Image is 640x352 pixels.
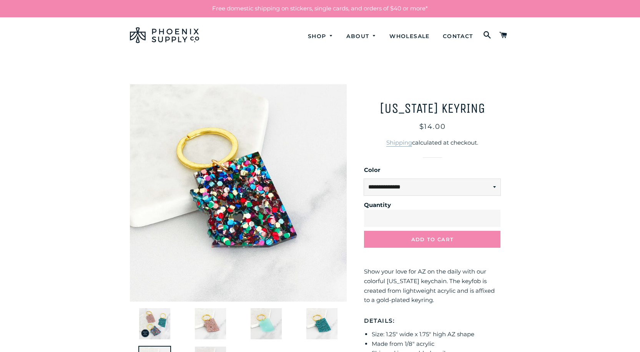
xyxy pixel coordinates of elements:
a: About [341,26,382,47]
label: Color [364,165,500,175]
img: Arizona Keyring [130,84,347,302]
label: Quantity [364,200,497,210]
button: Add to Cart [364,231,500,248]
span: $14.00 [419,122,446,131]
a: Wholesale [384,26,436,47]
img: Arizona Keyring [194,307,227,340]
a: Shipping [386,139,412,147]
img: Arizona Keyring [138,307,171,340]
img: Arizona Keyring [306,307,338,340]
li: Made from 1/8" acrylic [372,339,500,349]
span: Add to Cart [411,236,454,242]
p: Show your love for AZ on the daily with our colorful [US_STATE] keychain. The keyfob is created f... [364,267,500,305]
img: Arizona Keyring [250,307,283,340]
div: calculated at checkout. [364,138,500,148]
img: Phoenix Supply Co. [130,27,199,43]
a: Shop [302,26,339,47]
h1: [US_STATE] Keyring [364,102,500,115]
a: Contact [437,26,479,47]
li: Size: 1.25" wide x 1.75" high AZ shape [372,330,500,339]
h5: DETAILS: [364,317,500,325]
